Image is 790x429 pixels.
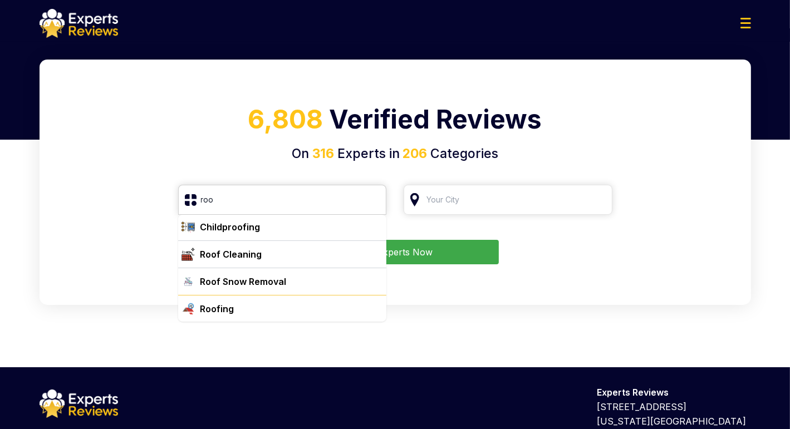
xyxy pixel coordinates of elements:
img: category icon [181,248,195,261]
p: [US_STATE][GEOGRAPHIC_DATA] [597,414,751,428]
img: category icon [181,302,195,315]
p: [STREET_ADDRESS] [597,400,751,414]
span: 6,808 [248,103,323,135]
button: Find Experts Now [291,240,499,264]
div: Roof Snow Removal [200,275,287,288]
img: Menu Icon [740,18,751,28]
p: Experts Reviews [597,385,751,400]
img: logo [40,389,118,418]
div: Roof Cleaning [200,248,262,261]
input: Your City [404,185,612,215]
div: Roofing [200,302,234,315]
h4: On Experts in Categories [53,144,738,164]
div: Childproofing [200,220,261,234]
span: 316 [312,146,334,161]
img: category icon [181,220,195,234]
img: logo [40,9,118,38]
h1: Verified Reviews [53,100,738,144]
img: category icon [181,275,195,288]
span: 206 [400,146,427,161]
input: Search Category [178,185,387,215]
